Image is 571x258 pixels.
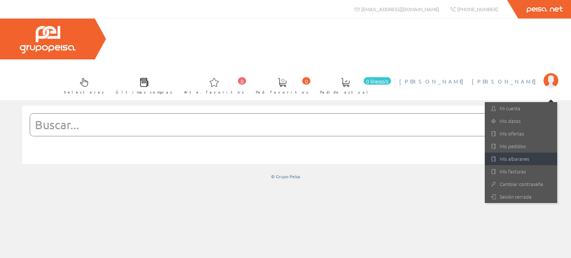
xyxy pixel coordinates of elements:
[485,115,557,127] a: Mis datos
[361,6,439,12] font: [EMAIL_ADDRESS][DOMAIN_NAME]
[399,72,558,79] a: [PERSON_NAME] [PERSON_NAME]
[108,72,176,99] a: Últimas compras
[57,72,108,99] a: Selectores
[485,153,557,165] a: Mis albaranes
[500,193,532,200] font: Sesión cerrada
[271,173,300,179] font: © Grupo Peisa
[320,89,371,95] font: Pedido actual
[500,180,543,187] font: Cambiar contraseña
[500,155,529,162] font: Mis albaranes
[485,165,557,178] a: Mis facturas
[485,190,557,203] a: Sesión cerrada
[366,79,388,85] font: 0 líneas/s
[500,130,524,137] font: Mis ofertas
[485,102,557,115] a: Mi cuenta
[485,178,557,190] a: Cambiar contraseña
[20,26,75,53] img: Grupo Peisa
[256,89,309,95] font: Ped. favoritos
[30,114,523,136] input: Buscar...
[116,89,172,95] font: Últimas compras
[485,127,557,140] a: Mis ofertas
[184,89,244,95] font: Arte. favoritos
[500,143,526,150] font: Mis pedidos
[241,79,243,85] font: 0
[457,6,498,12] font: [PHONE_NUMBER]
[64,89,104,95] font: Selectores
[399,78,540,85] font: [PERSON_NAME] [PERSON_NAME]
[500,105,520,112] font: Mi cuenta
[485,140,557,153] a: Mis pedidos
[305,79,308,85] font: 0
[500,168,526,175] font: Mis facturas
[500,117,521,124] font: Mis datos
